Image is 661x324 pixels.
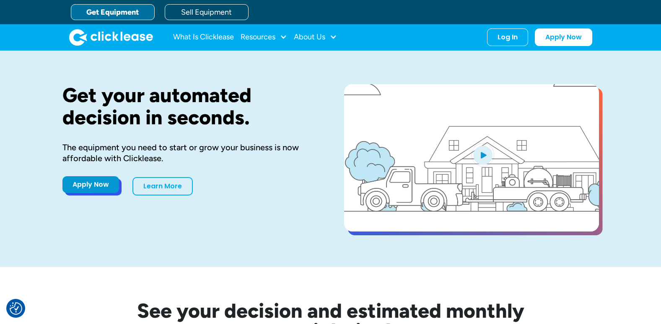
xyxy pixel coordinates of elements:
div: Resources [241,29,287,46]
a: open lightbox [344,84,599,231]
a: Apply Now [535,28,592,46]
a: Get Equipment [71,4,155,20]
a: home [69,29,153,46]
div: Log In [498,33,518,41]
img: Revisit consent button [10,302,22,315]
div: The equipment you need to start or grow your business is now affordable with Clicklease. [62,142,317,164]
img: Clicklease logo [69,29,153,46]
a: What Is Clicklease [173,29,234,46]
a: Apply Now [62,176,119,193]
a: Learn More [132,177,193,195]
img: Blue play button logo on a light blue circular background [472,143,494,167]
button: Consent Preferences [10,302,22,315]
h1: Get your automated decision in seconds. [62,84,317,129]
a: Sell Equipment [165,4,249,20]
div: About Us [294,29,337,46]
